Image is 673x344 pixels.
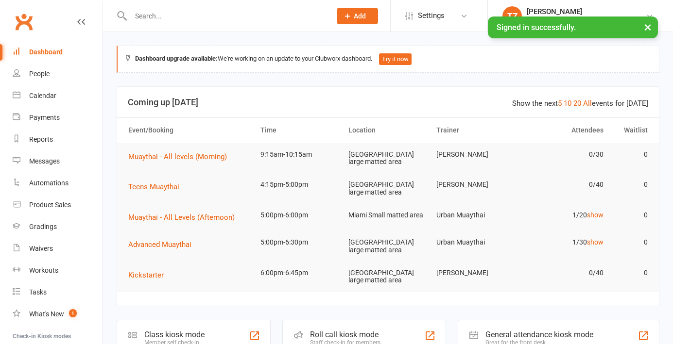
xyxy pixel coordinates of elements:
div: People [29,70,50,78]
th: Time [256,118,344,143]
span: Kickstarter [128,271,164,279]
td: Urban Muaythai [432,231,520,254]
td: 0/40 [520,262,608,284]
a: Dashboard [13,41,103,63]
td: 0 [608,173,652,196]
a: Reports [13,129,103,150]
div: TZ [502,6,522,26]
div: General attendance kiosk mode [485,330,593,339]
div: Class kiosk mode [144,330,205,339]
a: show [587,238,604,246]
td: [GEOGRAPHIC_DATA] large matted area [344,231,432,262]
div: Roll call kiosk mode [310,330,380,339]
td: 1/20 [520,204,608,227]
td: 0 [608,143,652,166]
div: Tasks [29,288,47,296]
td: 4:15pm-5:00pm [256,173,344,196]
td: 6:00pm-6:45pm [256,262,344,284]
button: × [639,16,656,37]
a: Gradings [13,216,103,238]
div: What's New [29,310,64,318]
button: Teens Muaythai [128,181,186,193]
button: Add [337,8,378,24]
td: 0 [608,231,652,254]
a: Calendar [13,85,103,107]
div: Gradings [29,223,57,230]
button: Advanced Muaythai [128,239,198,250]
a: Messages [13,150,103,172]
span: Advanced Muaythai [128,240,191,249]
div: Waivers [29,245,53,252]
td: [PERSON_NAME] [432,143,520,166]
td: 9:15am-10:15am [256,143,344,166]
a: People [13,63,103,85]
div: Workouts [29,266,58,274]
span: Settings [418,5,445,27]
a: 20 [573,99,581,108]
a: Payments [13,107,103,129]
td: 0 [608,204,652,227]
div: Reports [29,135,53,143]
td: 0/40 [520,173,608,196]
button: Try it now [379,53,412,65]
td: 5:00pm-6:00pm [256,204,344,227]
div: [PERSON_NAME] [527,7,646,16]
span: Teens Muaythai [128,182,179,191]
input: Search... [128,9,324,23]
button: Muaythai - All Levels (Afternoon) [128,212,242,223]
div: Messages [29,157,60,165]
th: Attendees [520,118,608,143]
td: 0/30 [520,143,608,166]
td: [GEOGRAPHIC_DATA] large matted area [344,143,432,174]
a: Workouts [13,260,103,281]
td: 0 [608,262,652,284]
span: Muaythai - All Levels (Afternoon) [128,213,235,222]
div: Urban Muaythai - [GEOGRAPHIC_DATA] [527,16,646,25]
a: Tasks [13,281,103,303]
button: Muaythai - All levels (Morning) [128,151,234,163]
th: Location [344,118,432,143]
div: Payments [29,114,60,121]
th: Waitlist [608,118,652,143]
td: [PERSON_NAME] [432,262,520,284]
div: Automations [29,179,69,187]
a: All [583,99,592,108]
span: Signed in successfully. [497,23,576,32]
a: show [587,211,604,219]
td: [GEOGRAPHIC_DATA] large matted area [344,173,432,204]
a: Clubworx [12,10,36,34]
div: Calendar [29,92,56,99]
a: What's New1 [13,303,103,325]
div: Product Sales [29,201,71,209]
th: Event/Booking [124,118,256,143]
td: Miami Small matted area [344,204,432,227]
div: Show the next events for [DATE] [512,98,648,109]
td: [PERSON_NAME] [432,173,520,196]
h3: Coming up [DATE] [128,98,648,107]
span: Add [354,12,366,20]
a: Product Sales [13,194,103,216]
strong: Dashboard upgrade available: [135,55,218,62]
td: 1/30 [520,231,608,254]
a: 10 [564,99,571,108]
a: Automations [13,172,103,194]
td: Urban Muaythai [432,204,520,227]
td: 5:00pm-6:30pm [256,231,344,254]
button: Kickstarter [128,269,171,281]
span: Muaythai - All levels (Morning) [128,152,227,161]
div: Dashboard [29,48,63,56]
th: Trainer [432,118,520,143]
span: 1 [69,309,77,317]
a: Waivers [13,238,103,260]
div: We're working on an update to your Clubworx dashboard. [117,46,659,73]
a: 5 [558,99,562,108]
td: [GEOGRAPHIC_DATA] large matted area [344,262,432,292]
